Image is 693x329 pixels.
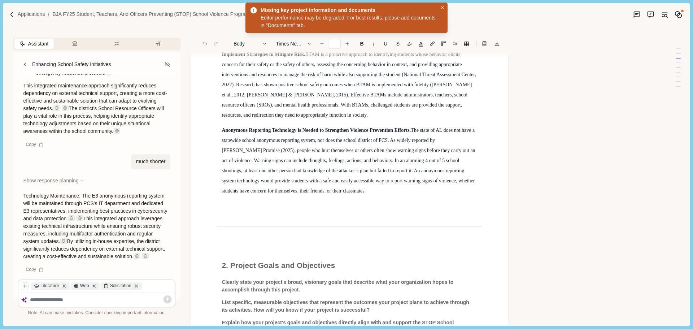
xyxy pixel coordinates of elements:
span: List specific, measurable objectives that represent the outcomes your project plans to achieve th... [222,299,470,313]
button: Body [230,39,271,49]
button: Line height [461,39,471,49]
div: Enhancing School Safety Initiatives [32,61,111,68]
button: Decrease font size [317,39,327,49]
span: The district's School Resource Officers will play a vital role in this process, helping identify ... [23,105,165,134]
span: This integrated maintenance approach significantly reduces dependency on external technical suppo... [23,83,167,111]
b: B [360,41,364,46]
div: Note: AI can make mistakes. Consider checking important information. [18,310,175,316]
button: Line height [427,39,437,49]
button: Line height [450,39,460,49]
img: Forward slash icon [9,11,15,18]
span: This integrated approach leverages existing technical infrastructure while ensuring robust securi... [23,216,164,244]
button: Line height [479,39,489,49]
span: The state of AL does not have a statewide school anonymous reporting system, nor does the school ... [222,127,476,194]
div: Editor performance may be degraded. For best results, please add documents in "Documents" tab. [261,14,437,29]
button: Close [439,4,446,12]
span: Clearly state your project's broad, visionary goals that describe what your organization hopes to... [222,279,455,293]
span: Anonymous Reporting Technology is Needed to Strengthen Violence Prevention Efforts. [222,127,411,133]
button: Redo [211,39,221,49]
div: much shorter [131,154,171,169]
button: I [369,39,379,49]
div: Copy [22,140,48,149]
span: Show response planning [23,177,78,185]
div: Solicitation [101,282,142,290]
span: 2. Project Goals and Objectives [222,261,335,269]
a: Applications [18,10,45,18]
button: Undo [200,39,210,49]
button: U [380,39,391,49]
div: Missing key project information and documents [261,7,435,14]
span: Assistant [28,40,48,48]
button: Increase font size [342,39,352,49]
div: Web [71,282,99,290]
span: Technology Maintenance: The E3 anonymous reporting system will be maintained through PCS's IT dep... [23,193,169,221]
button: Export to docx [492,39,502,49]
u: U [384,41,387,46]
span: By utilizing in-house expertise, the district significantly reduces dependency on external techni... [23,238,166,259]
a: BJA FY25 Student, Teachers, and Officers Preventing (STOP) School Violence Program (O-BJA-2025-17... [52,10,301,18]
button: Times New Roman [272,39,315,49]
img: Forward slash icon [45,11,52,18]
div: Copy [22,265,48,274]
button: S [392,39,403,49]
span: BTAM is a proactive approach to identifying students whose behavior elicits concern for their saf... [222,52,477,118]
button: Adjust margins [439,39,449,49]
div: Literature [31,282,69,290]
s: S [396,41,400,46]
i: I [373,41,375,46]
button: B [356,39,367,49]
